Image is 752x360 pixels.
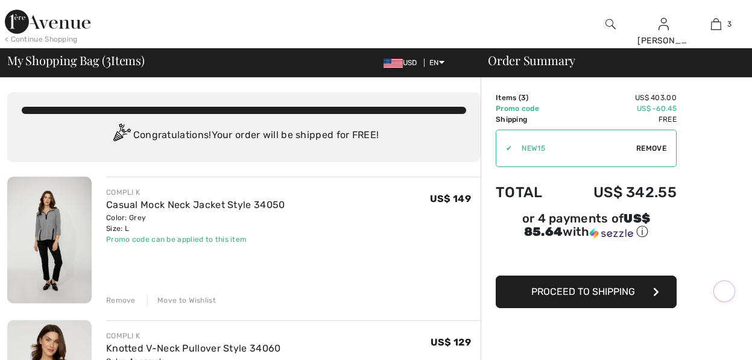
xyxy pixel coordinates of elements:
div: < Continue Shopping [5,34,78,45]
iframe: PayPal-paypal [496,244,677,271]
span: Proceed to Shipping [531,286,635,297]
td: Promo code [496,103,561,114]
img: Sezzle [590,228,633,239]
div: Congratulations! Your order will be shipped for FREE! [22,124,466,148]
a: Knotted V-Neck Pullover Style 34060 [106,343,281,354]
td: Shipping [496,114,561,125]
span: My Shopping Bag ( Items) [7,54,145,66]
td: Total [496,172,561,213]
span: US$ 129 [431,336,471,348]
div: Move to Wishlist [147,295,216,306]
span: 3 [727,19,731,30]
a: Casual Mock Neck Jacket Style 34050 [106,199,285,210]
span: 3 [106,51,111,67]
div: or 4 payments of with [496,213,677,240]
span: EN [429,58,444,67]
img: 1ère Avenue [5,10,90,34]
span: 3 [521,93,526,102]
td: US$ -60.45 [561,103,677,114]
img: My Bag [711,17,721,31]
iframe: Opens a widget where you can chat to one of our agents [669,324,740,354]
a: 3 [690,17,742,31]
a: Sign In [659,18,669,30]
div: Color: Grey Size: L [106,212,285,234]
td: US$ 342.55 [561,172,677,213]
div: or 4 payments ofUS$ 85.64withSezzle Click to learn more about Sezzle [496,213,677,244]
div: ✔ [496,143,512,154]
span: US$ 85.64 [524,211,651,239]
img: My Info [659,17,669,31]
span: USD [384,58,422,67]
span: Remove [636,143,666,154]
img: Congratulation2.svg [109,124,133,148]
div: COMPLI K [106,330,281,341]
img: Casual Mock Neck Jacket Style 34050 [7,177,92,303]
img: US Dollar [384,58,403,68]
button: Proceed to Shipping [496,276,677,308]
div: [PERSON_NAME] [637,34,689,47]
div: Order Summary [473,54,745,66]
div: Promo code can be applied to this item [106,234,285,245]
td: US$ 403.00 [561,92,677,103]
div: COMPLI K [106,187,285,198]
img: search the website [605,17,616,31]
td: Items ( ) [496,92,561,103]
td: Free [561,114,677,125]
span: US$ 149 [430,193,471,204]
div: Remove [106,295,136,306]
input: Promo code [512,130,636,166]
